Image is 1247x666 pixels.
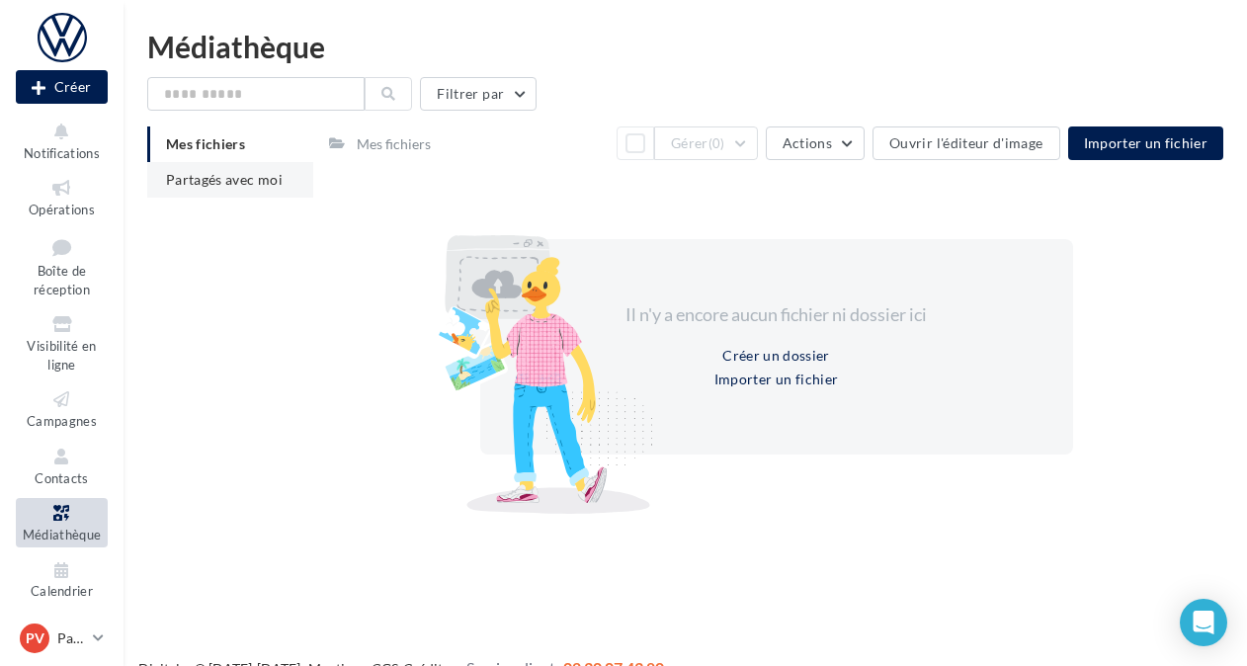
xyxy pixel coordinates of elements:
button: Créer un dossier [714,344,838,368]
button: Gérer(0) [654,126,758,160]
a: Opérations [16,173,108,221]
span: Visibilité en ligne [27,338,96,373]
span: Médiathèque [23,527,102,542]
span: Campagnes [27,413,97,429]
button: Notifications [16,117,108,165]
a: Visibilité en ligne [16,309,108,376]
span: Notifications [24,145,100,161]
span: PV [26,628,44,648]
span: Actions [783,134,832,151]
span: Calendrier [31,584,93,600]
span: Mes fichiers [166,135,245,152]
a: PV Partenaire VW [16,620,108,657]
div: Médiathèque [147,32,1223,61]
a: Boîte de réception [16,230,108,302]
span: (0) [708,135,725,151]
p: Partenaire VW [57,628,85,648]
div: Nouvelle campagne [16,70,108,104]
span: Partagés avec moi [166,171,283,188]
button: Importer un fichier [1068,126,1224,160]
button: Filtrer par [420,77,537,111]
div: Mes fichiers [357,134,431,154]
button: Importer un fichier [707,368,847,391]
a: Calendrier [16,555,108,604]
button: Actions [766,126,865,160]
a: Contacts [16,442,108,490]
span: Opérations [29,202,95,217]
span: Contacts [35,470,89,486]
span: Il n'y a encore aucun fichier ni dossier ici [625,303,927,325]
button: Créer [16,70,108,104]
div: Open Intercom Messenger [1180,599,1227,646]
a: Campagnes [16,384,108,433]
button: Ouvrir l'éditeur d'image [873,126,1059,160]
span: Importer un fichier [1084,134,1208,151]
span: Boîte de réception [34,263,90,297]
a: Médiathèque [16,498,108,546]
